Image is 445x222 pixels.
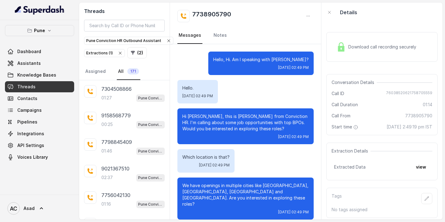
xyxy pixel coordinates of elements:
span: 76038520621758705559 [386,90,432,97]
span: Threads [17,84,36,90]
p: Details [340,9,357,16]
text: AC [10,205,17,212]
a: All171 [117,63,140,80]
p: 9158568779 [101,112,131,119]
nav: Tabs [177,27,314,44]
button: Pune [5,25,74,36]
p: Which location is that? [182,154,230,160]
p: No tags assigned [332,207,432,213]
a: Campaigns [5,105,74,116]
p: 01:16 [101,201,111,207]
h2: 7738905790 [192,10,231,22]
span: 01:14 [423,102,432,108]
span: Call ID [332,90,344,97]
span: 171 [127,68,139,74]
span: Dashboard [17,48,41,55]
span: Knowledge Bases [17,72,56,78]
span: [DATE] 02:49 PM [278,134,309,139]
span: Voices Library [17,154,48,160]
p: 00:25 [101,121,113,128]
span: [DATE] 02:49 PM [182,94,213,98]
p: We have openings in multiple cities like [GEOGRAPHIC_DATA], [GEOGRAPHIC_DATA], [GEOGRAPHIC_DATA] ... [182,182,309,207]
p: Hi [PERSON_NAME], this is [PERSON_NAME] from Conviction HR. I'm calling about some job opportunit... [182,113,309,132]
p: Pune [34,27,45,34]
span: Start time [332,124,359,130]
a: API Settings [5,140,74,151]
a: Knowledge Bases [5,69,74,81]
p: 9021367510 [101,165,129,172]
span: 7738905790 [405,113,432,119]
p: 01:27 [101,95,112,101]
span: Extraction Details [332,148,371,154]
span: Assistants [17,60,41,66]
span: API Settings [17,142,44,149]
p: Tags [332,193,342,204]
span: Conversation Details [332,79,377,86]
div: Pune Conviction HR Outbound Assistant [86,38,171,44]
button: view [412,161,430,173]
button: (2) [127,47,147,58]
p: Pune Conviction HR Outbound Assistant [138,122,163,128]
h2: Threads [84,7,165,15]
p: Hello, Hi. Am I speaking with [PERSON_NAME]? [213,57,309,63]
a: Pipelines [5,116,74,128]
a: Voices Library [5,152,74,163]
a: Notes [212,27,228,44]
p: 01:46 [101,148,112,154]
p: Pune Conviction HR Outbound Assistant [138,148,163,154]
button: Pune Conviction HR Outbound Assistant [84,37,173,45]
span: Call From [332,113,350,119]
button: Extractions (1) [84,49,125,57]
a: Contacts [5,93,74,104]
p: Pune Conviction HR Outbound Assistant [138,175,163,181]
span: Download call recording securely [348,44,419,50]
a: Asad [5,200,74,217]
span: [DATE] 02:49 PM [278,65,309,70]
span: Pipelines [17,119,37,125]
p: 7304508866 [101,85,132,93]
img: light.svg [15,5,65,15]
nav: Tabs [84,63,165,80]
span: Asad [23,205,35,212]
p: 7756042130 [101,191,130,199]
p: 7798845409 [101,138,132,146]
span: [DATE] 2:49:19 pm IST [387,124,432,130]
div: Extractions ( 1 ) [86,50,123,56]
span: Campaigns [17,107,42,113]
span: [DATE] 02:49 PM [278,210,309,215]
input: Search by Call ID or Phone Number [84,20,165,31]
span: Contacts [17,95,37,102]
p: 02:37 [101,174,113,181]
a: Integrations [5,128,74,139]
a: Messages [177,27,202,44]
a: Threads [5,81,74,92]
span: Integrations [17,131,44,137]
img: Lock Icon [337,42,346,52]
a: Dashboard [5,46,74,57]
a: Assistants [5,58,74,69]
p: Hello. [182,85,213,91]
a: Assigned [84,63,107,80]
p: Pune Conviction HR Outbound Assistant [138,95,163,101]
span: Extracted Data [334,164,366,170]
span: [DATE] 02:49 PM [199,163,230,168]
span: Call Duration [332,102,358,108]
p: Pune Conviction HR Outbound Assistant [138,201,163,207]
